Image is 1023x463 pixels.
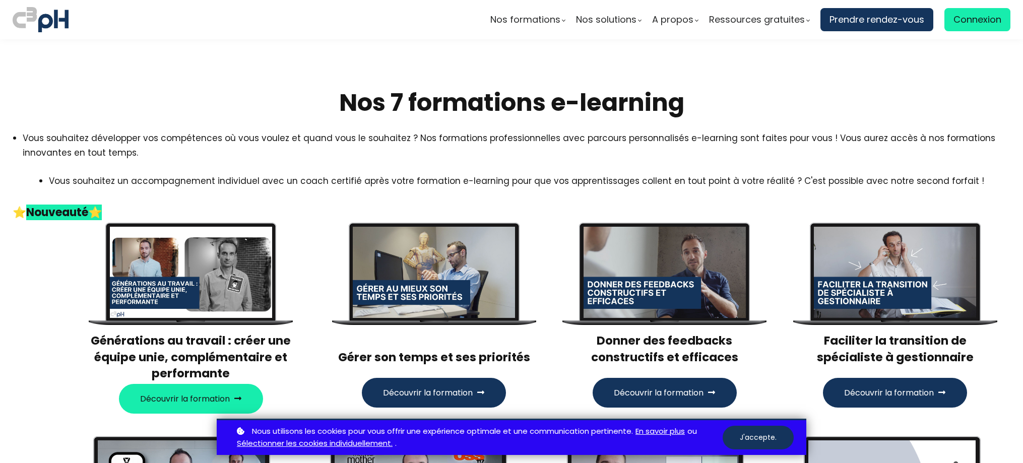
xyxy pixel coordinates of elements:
[88,333,294,381] h3: Générations au travail : créer une équipe unie, complémentaire et performante
[820,8,933,31] a: Prendre rendez-vous
[362,378,506,408] button: Découvrir la formation
[13,5,69,34] img: logo C3PH
[652,12,693,27] span: A propos
[332,333,537,365] h3: Gérer son temps et ses priorités
[635,425,685,438] a: En savoir plus
[562,333,768,365] h3: Donner des feedbacks constructifs et efficaces
[490,12,560,27] span: Nos formations
[829,12,924,27] span: Prendre rendez-vous
[383,386,473,399] span: Découvrir la formation
[723,426,794,449] button: J'accepte.
[23,131,1010,159] li: Vous souhaitez développer vos compétences où vous voulez et quand vous le souhaitez ? Nos formati...
[26,205,102,220] strong: Nouveauté⭐
[252,425,633,438] span: Nous utilisons les cookies pour vous offrir une expérience optimale et une communication pertinente.
[140,392,230,405] span: Découvrir la formation
[709,12,805,27] span: Ressources gratuites
[614,386,704,399] span: Découvrir la formation
[793,333,998,365] h3: Faciliter la transition de spécialiste à gestionnaire
[593,378,737,408] button: Découvrir la formation
[953,12,1001,27] span: Connexion
[823,378,967,408] button: Découvrir la formation
[119,384,263,414] button: Découvrir la formation
[13,87,1010,118] h2: Nos 7 formations e-learning
[237,437,393,450] a: Sélectionner les cookies individuellement.
[234,425,723,450] p: ou .
[49,174,984,202] li: Vous souhaitez un accompagnement individuel avec un coach certifié après votre formation e-learni...
[944,8,1010,31] a: Connexion
[13,205,26,220] span: ⭐
[844,386,934,399] span: Découvrir la formation
[576,12,636,27] span: Nos solutions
